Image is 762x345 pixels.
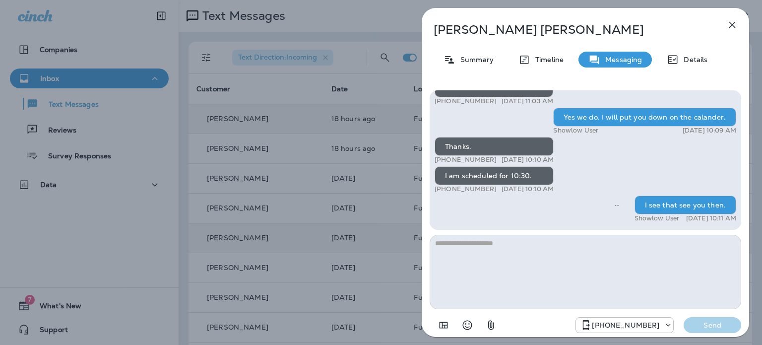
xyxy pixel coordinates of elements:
[679,56,707,64] p: Details
[502,156,554,164] p: [DATE] 10:10 AM
[435,156,497,164] p: [PHONE_NUMBER]
[592,321,659,329] p: [PHONE_NUMBER]
[615,200,620,209] span: Sent
[502,185,554,193] p: [DATE] 10:10 AM
[457,315,477,335] button: Select an emoji
[635,214,680,222] p: Showlow User
[434,23,704,37] p: [PERSON_NAME] [PERSON_NAME]
[435,137,554,156] div: Thanks.
[553,108,736,127] div: Yes we do. I will put you down on the calander.
[686,214,736,222] p: [DATE] 10:11 AM
[435,166,554,185] div: I am scheduled for 10:30.
[502,97,553,105] p: [DATE] 11:03 AM
[683,127,736,135] p: [DATE] 10:09 AM
[576,319,673,331] div: +1 (928) 232-1970
[553,127,598,135] p: Showlow User
[530,56,564,64] p: Timeline
[600,56,642,64] p: Messaging
[435,185,497,193] p: [PHONE_NUMBER]
[455,56,494,64] p: Summary
[435,97,497,105] p: [PHONE_NUMBER]
[434,315,453,335] button: Add in a premade template
[635,196,736,214] div: I see that see you then.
